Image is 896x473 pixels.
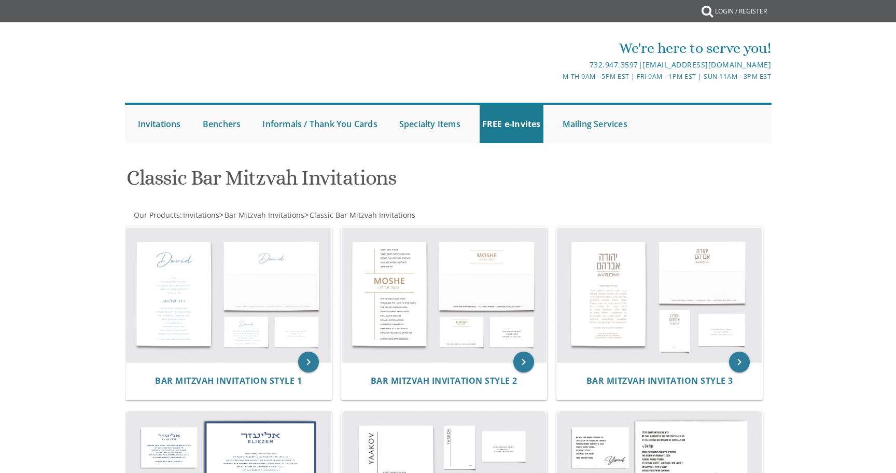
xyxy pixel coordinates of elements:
[586,375,733,386] span: Bar Mitzvah Invitation Style 3
[200,105,244,143] a: Benchers
[133,210,180,220] a: Our Products
[304,210,415,220] span: >
[155,375,302,386] span: Bar Mitzvah Invitation Style 1
[127,166,550,197] h1: Classic Bar Mitzvah Invitations
[371,375,517,386] span: Bar Mitzvah Invitation Style 2
[729,352,750,372] a: keyboard_arrow_right
[341,59,771,71] div: |
[560,105,630,143] a: Mailing Services
[125,210,449,220] div: :
[371,376,517,386] a: Bar Mitzvah Invitation Style 2
[480,105,543,143] a: FREE e-Invites
[126,228,331,363] img: Bar Mitzvah Invitation Style 1
[586,376,733,386] a: Bar Mitzvah Invitation Style 3
[225,210,304,220] span: Bar Mitzvah Invitations
[260,105,380,143] a: Informals / Thank You Cards
[219,210,304,220] span: >
[310,210,415,220] span: Classic Bar Mitzvah Invitations
[397,105,463,143] a: Specialty Items
[642,60,771,69] a: [EMAIL_ADDRESS][DOMAIN_NAME]
[223,210,304,220] a: Bar Mitzvah Invitations
[298,352,319,372] a: keyboard_arrow_right
[342,228,547,363] img: Bar Mitzvah Invitation Style 2
[590,60,638,69] a: 732.947.3597
[513,352,534,372] a: keyboard_arrow_right
[557,228,762,363] img: Bar Mitzvah Invitation Style 3
[135,105,184,143] a: Invitations
[182,210,219,220] a: Invitations
[309,210,415,220] a: Classic Bar Mitzvah Invitations
[341,38,771,59] div: We're here to serve you!
[183,210,219,220] span: Invitations
[341,71,771,82] div: M-Th 9am - 5pm EST | Fri 9am - 1pm EST | Sun 11am - 3pm EST
[155,376,302,386] a: Bar Mitzvah Invitation Style 1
